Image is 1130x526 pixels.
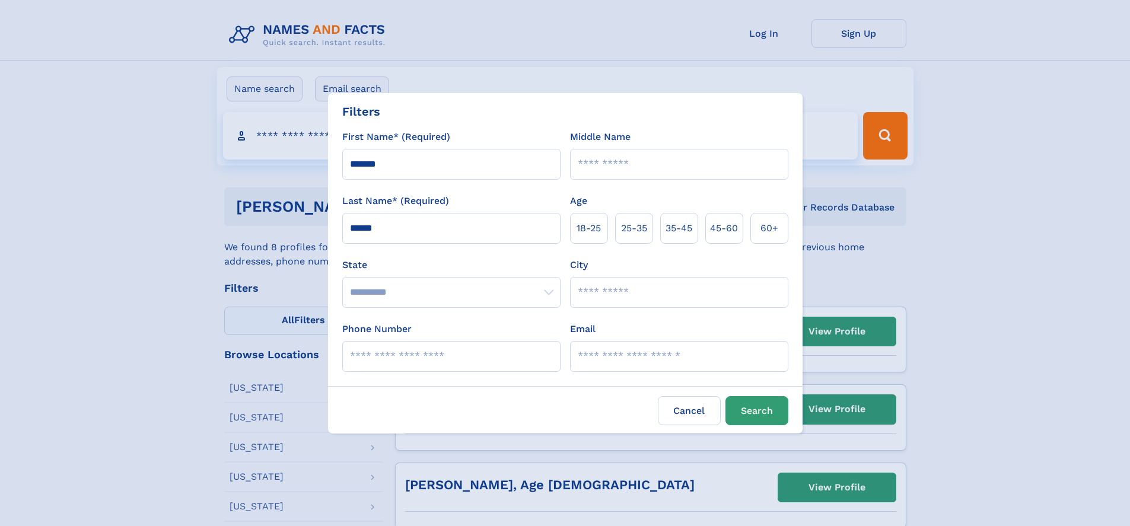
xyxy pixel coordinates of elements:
[342,194,449,208] label: Last Name* (Required)
[725,396,788,425] button: Search
[760,221,778,235] span: 60+
[342,130,450,144] label: First Name* (Required)
[342,322,412,336] label: Phone Number
[342,258,561,272] label: State
[621,221,647,235] span: 25‑35
[710,221,738,235] span: 45‑60
[570,130,631,144] label: Middle Name
[666,221,692,235] span: 35‑45
[570,322,596,336] label: Email
[342,103,380,120] div: Filters
[577,221,601,235] span: 18‑25
[570,258,588,272] label: City
[570,194,587,208] label: Age
[658,396,721,425] label: Cancel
